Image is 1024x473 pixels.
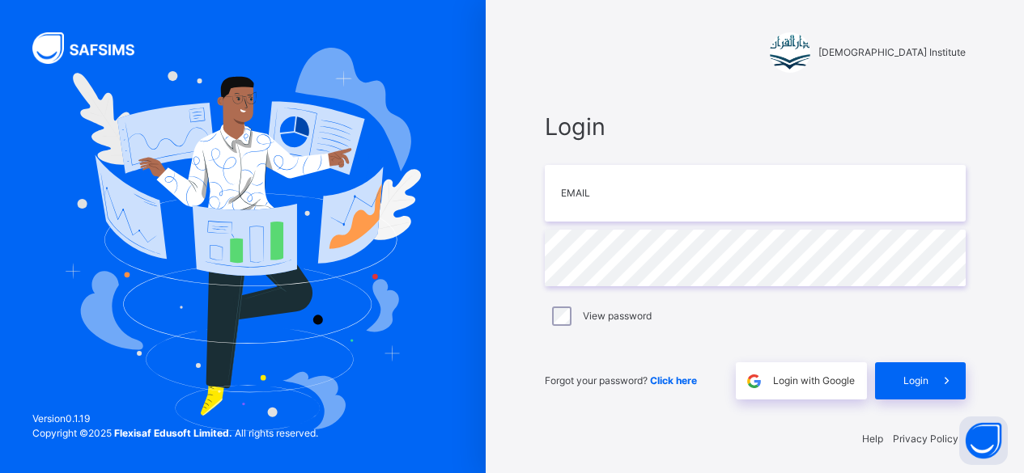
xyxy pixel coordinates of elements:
span: Login [903,374,928,388]
a: Click here [650,374,697,386]
a: Help [862,433,883,445]
a: Privacy Policy [893,433,958,445]
span: Version 0.1.19 [32,412,318,426]
strong: Flexisaf Edusoft Limited. [114,427,232,439]
img: Hero Image [65,48,422,431]
span: Login [545,109,966,144]
span: Forgot your password? [545,374,697,386]
span: Copyright © 2025 All rights reserved. [32,427,318,439]
span: Login with Google [773,374,855,388]
span: [DEMOGRAPHIC_DATA] Institute [818,45,966,60]
img: SAFSIMS Logo [32,32,154,64]
label: View password [583,309,652,323]
button: Open asap [959,416,1008,465]
img: google.396cfc9801f0270233282035f929180a.svg [745,372,763,391]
